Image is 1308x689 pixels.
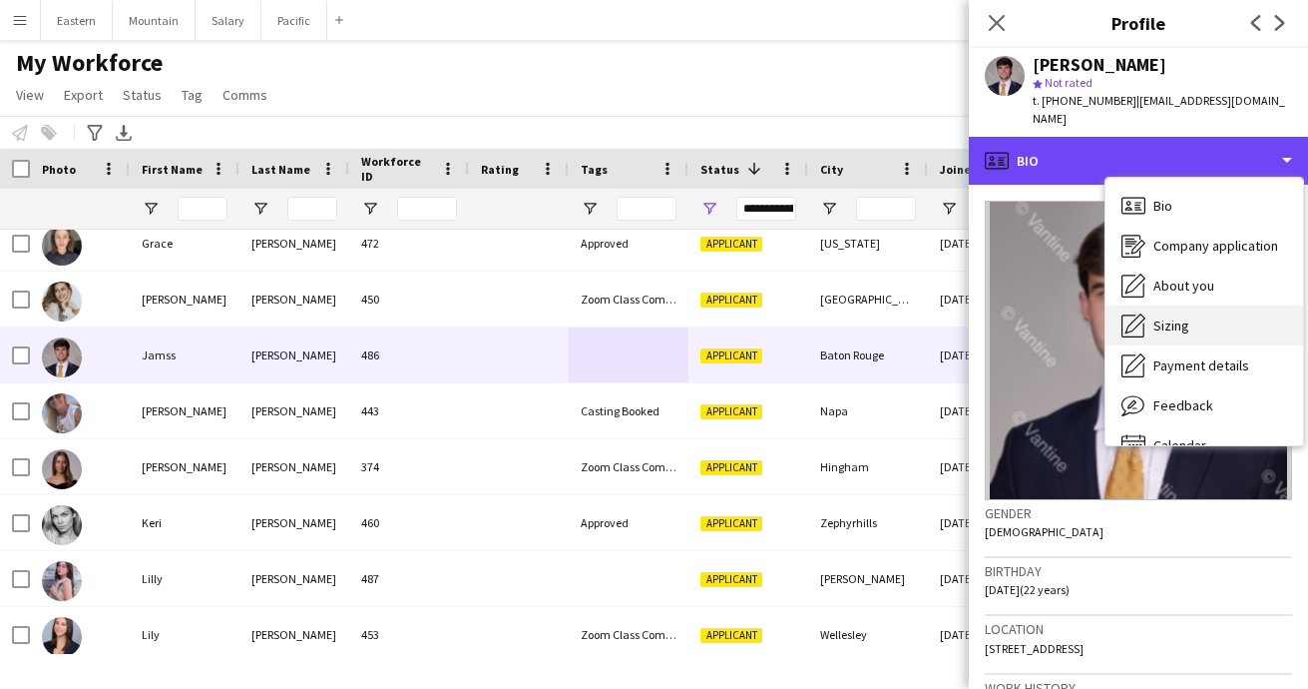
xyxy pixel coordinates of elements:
[261,1,327,40] button: Pacific
[617,197,676,221] input: Tags Filter Input
[808,607,928,662] div: Wellesley
[928,551,1048,606] div: [DATE]
[569,216,688,271] div: Approved
[700,572,762,587] span: Applicant
[42,617,82,657] img: Lily Schwartz
[1153,277,1214,295] span: About you
[349,495,469,550] div: 460
[1153,237,1278,255] span: Company application
[222,86,267,104] span: Comms
[142,162,203,177] span: First Name
[808,551,928,606] div: [PERSON_NAME]
[928,439,1048,494] div: [DATE]
[239,328,349,382] div: [PERSON_NAME]
[481,162,519,177] span: Rating
[808,272,928,327] div: [GEOGRAPHIC_DATA]
[42,282,82,322] img: Hannah Taylor
[1033,93,1285,126] span: | [EMAIL_ADDRESS][DOMAIN_NAME]
[985,582,1070,597] span: [DATE] (22 years)
[42,338,82,377] img: Jamss Cloessner
[1105,385,1303,425] div: Feedback
[1033,56,1166,74] div: [PERSON_NAME]
[130,272,239,327] div: [PERSON_NAME]
[581,200,599,218] button: Open Filter Menu
[349,272,469,327] div: 450
[700,516,762,531] span: Applicant
[130,383,239,438] div: [PERSON_NAME]
[969,137,1308,185] div: Bio
[361,200,379,218] button: Open Filter Menu
[239,551,349,606] div: [PERSON_NAME]
[361,154,433,184] span: Workforce ID
[83,121,107,145] app-action-btn: Advanced filters
[808,495,928,550] div: Zephyrhills
[856,197,916,221] input: City Filter Input
[1033,93,1136,108] span: t. [PHONE_NUMBER]
[928,607,1048,662] div: [DATE]
[182,86,203,104] span: Tag
[251,162,310,177] span: Last Name
[1105,226,1303,266] div: Company application
[985,504,1292,522] h3: Gender
[820,200,838,218] button: Open Filter Menu
[569,383,688,438] div: Casting Booked
[56,82,111,108] a: Export
[928,216,1048,271] div: [DATE]
[239,607,349,662] div: [PERSON_NAME]
[1153,436,1206,454] span: Calendar
[130,328,239,382] div: Jamss
[239,216,349,271] div: [PERSON_NAME]
[1045,75,1092,90] span: Not rated
[808,328,928,382] div: Baton Rouge
[1153,356,1249,374] span: Payment details
[130,551,239,606] div: Lilly
[115,82,170,108] a: Status
[130,216,239,271] div: Grace
[569,607,688,662] div: Zoom Class Completed
[969,10,1308,36] h3: Profile
[1105,345,1303,385] div: Payment details
[130,439,239,494] div: [PERSON_NAME]
[42,505,82,545] img: Keri Graff
[928,328,1048,382] div: [DATE]
[215,82,275,108] a: Comms
[42,162,76,177] span: Photo
[808,383,928,438] div: Napa
[985,201,1292,500] img: Crew avatar or photo
[112,121,136,145] app-action-btn: Export XLSX
[41,1,113,40] button: Eastern
[1105,306,1303,345] div: Sizing
[349,607,469,662] div: 453
[174,82,211,108] a: Tag
[8,82,52,108] a: View
[1153,197,1172,215] span: Bio
[349,328,469,382] div: 486
[1105,186,1303,226] div: Bio
[123,86,162,104] span: Status
[16,48,163,78] span: My Workforce
[820,162,843,177] span: City
[569,272,688,327] div: Zoom Class Completed
[42,226,82,266] img: Grace Morgan
[1105,425,1303,465] div: Calendar
[985,524,1103,539] span: [DEMOGRAPHIC_DATA]
[700,293,762,308] span: Applicant
[349,383,469,438] div: 443
[349,216,469,271] div: 472
[700,348,762,363] span: Applicant
[130,495,239,550] div: Keri
[251,200,269,218] button: Open Filter Menu
[196,1,261,40] button: Salary
[178,197,227,221] input: First Name Filter Input
[16,86,44,104] span: View
[239,383,349,438] div: [PERSON_NAME]
[808,439,928,494] div: Hingham
[928,383,1048,438] div: [DATE]
[42,561,82,601] img: Lilly Follick
[239,272,349,327] div: [PERSON_NAME]
[142,200,160,218] button: Open Filter Menu
[928,495,1048,550] div: [DATE]
[808,216,928,271] div: [US_STATE]
[287,197,337,221] input: Last Name Filter Input
[985,562,1292,580] h3: Birthday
